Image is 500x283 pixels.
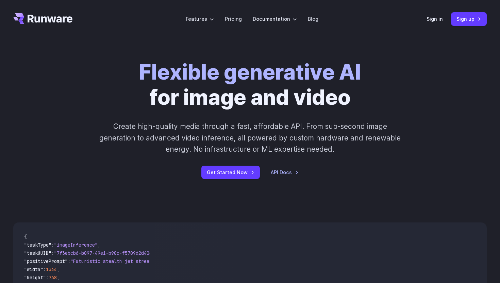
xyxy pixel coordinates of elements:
[99,121,402,155] p: Create high-quality media through a fast, affordable API. From sub-second image generation to adv...
[54,250,157,256] span: "7f3ebcb6-b897-49e1-b98c-f5789d2d40d7"
[139,60,361,110] h1: for image and video
[51,250,54,256] span: :
[51,242,54,248] span: :
[271,168,299,176] a: API Docs
[49,274,57,281] span: 768
[24,258,68,264] span: "positivePrompt"
[186,15,214,23] label: Features
[24,242,51,248] span: "taskType"
[427,15,443,23] a: Sign in
[68,258,70,264] span: :
[201,166,260,179] a: Get Started Now
[253,15,297,23] label: Documentation
[98,242,100,248] span: ,
[139,60,361,85] strong: Flexible generative AI
[451,12,487,26] a: Sign up
[46,266,57,272] span: 1344
[43,266,46,272] span: :
[54,242,98,248] span: "imageInference"
[57,266,60,272] span: ,
[13,13,72,24] a: Go to /
[308,15,318,23] a: Blog
[46,274,49,281] span: :
[24,266,43,272] span: "width"
[57,274,60,281] span: ,
[24,274,46,281] span: "height"
[24,234,27,240] span: {
[225,15,242,23] a: Pricing
[24,250,51,256] span: "taskUUID"
[70,258,318,264] span: "Futuristic stealth jet streaking through a neon-lit cityscape with glowing purple exhaust"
